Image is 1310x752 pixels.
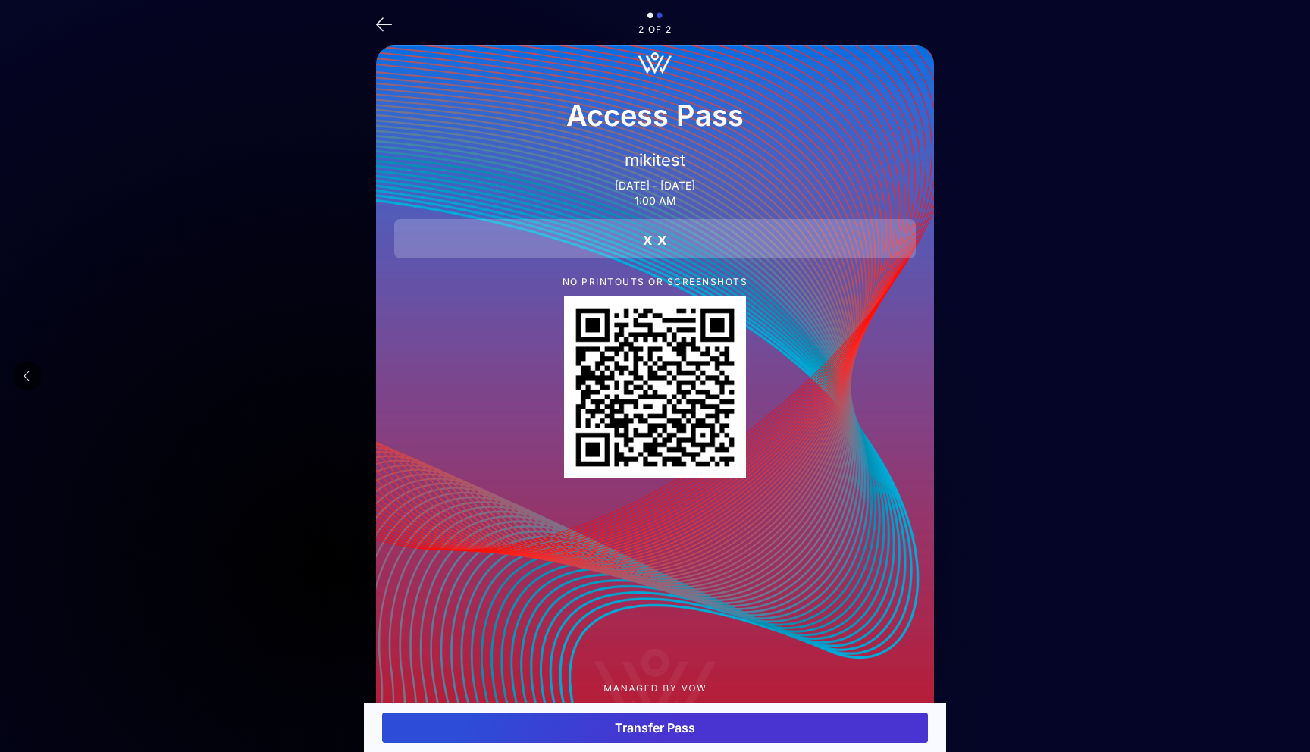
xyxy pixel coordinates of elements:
button: Transfer Pass [382,713,928,743]
p: NO PRINTOUTS OR SCREENSHOTS [394,277,916,287]
p: 2 of 2 [376,24,934,35]
div: QR Code [564,296,746,478]
p: 1:00 AM [394,195,916,207]
p: Access Pass [394,93,916,137]
p: [DATE] - [DATE] [394,180,916,192]
p: mikitest [394,149,916,171]
div: x x [394,219,916,258]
